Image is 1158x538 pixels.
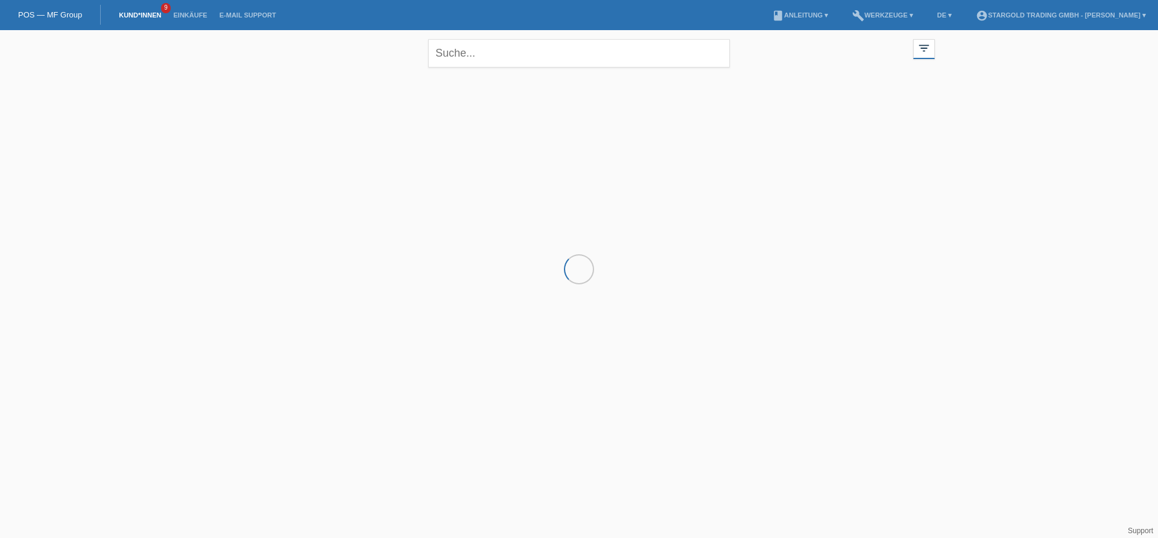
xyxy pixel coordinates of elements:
a: Kund*innen [113,11,167,19]
a: Einkäufe [167,11,213,19]
a: buildWerkzeuge ▾ [846,11,919,19]
i: filter_list [917,42,931,55]
a: POS — MF Group [18,10,82,19]
input: Suche... [428,39,730,67]
span: 9 [161,3,171,13]
a: DE ▾ [931,11,958,19]
a: E-Mail Support [214,11,282,19]
a: account_circleStargold Trading GmbH - [PERSON_NAME] ▾ [970,11,1152,19]
a: Support [1128,527,1153,535]
i: book [772,10,784,22]
a: bookAnleitung ▾ [766,11,834,19]
i: account_circle [976,10,988,22]
i: build [852,10,864,22]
